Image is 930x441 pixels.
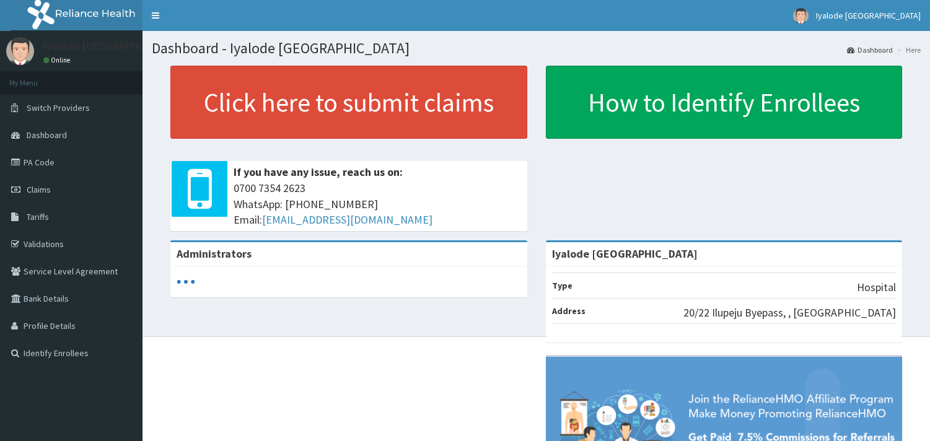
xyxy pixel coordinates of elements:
[27,129,67,141] span: Dashboard
[43,56,73,64] a: Online
[847,45,893,55] a: Dashboard
[234,165,403,179] b: If you have any issue, reach us on:
[27,211,49,222] span: Tariffs
[552,247,698,261] strong: Iyalode [GEOGRAPHIC_DATA]
[177,273,195,291] svg: audio-loading
[234,180,521,228] span: 0700 7354 2623 WhatsApp: [PHONE_NUMBER] Email:
[857,279,896,295] p: Hospital
[43,40,184,51] p: Iyalode [GEOGRAPHIC_DATA]
[552,280,572,291] b: Type
[6,37,34,65] img: User Image
[793,8,809,24] img: User Image
[894,45,921,55] li: Here
[27,102,90,113] span: Switch Providers
[262,212,432,227] a: [EMAIL_ADDRESS][DOMAIN_NAME]
[27,184,51,195] span: Claims
[177,247,252,261] b: Administrators
[683,305,896,321] p: 20/22 Ilupeju Byepass, , [GEOGRAPHIC_DATA]
[152,40,921,56] h1: Dashboard - Iyalode [GEOGRAPHIC_DATA]
[546,66,903,139] a: How to Identify Enrollees
[552,305,586,317] b: Address
[170,66,527,139] a: Click here to submit claims
[816,10,921,21] span: Iyalode [GEOGRAPHIC_DATA]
